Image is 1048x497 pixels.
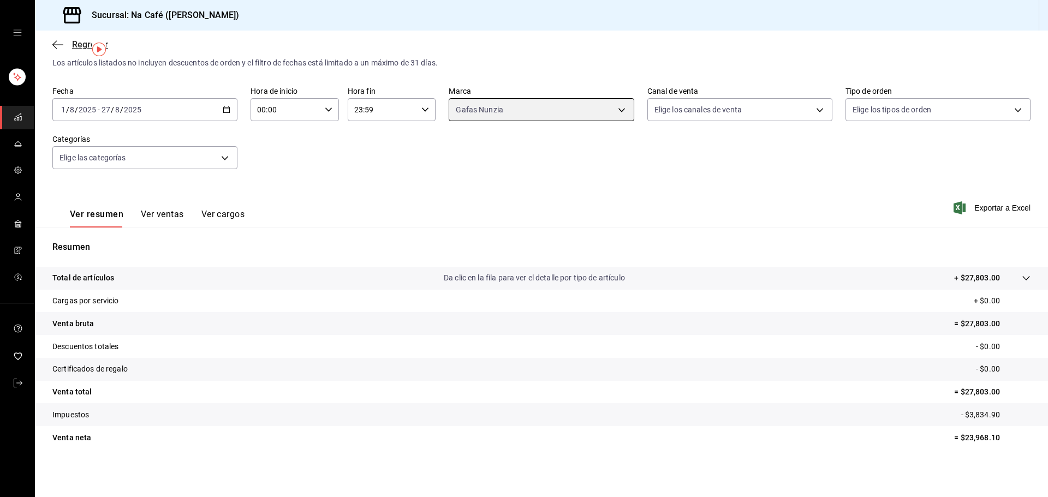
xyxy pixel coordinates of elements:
[123,105,142,114] input: ----
[52,39,108,50] button: Regresar
[853,105,931,114] font: Elige los tipos de orden
[52,364,128,373] font: Certificados de regalo
[115,105,120,114] input: --
[52,319,94,328] font: Venta bruta
[449,87,471,95] font: Marca
[845,87,892,95] font: Tipo de orden
[66,105,69,114] font: /
[92,10,239,20] font: Sucursal: Na Café ([PERSON_NAME])
[92,43,106,56] img: Marcador de información sobre herramientas
[141,209,184,219] font: Ver ventas
[52,58,438,67] font: Los artículos listados no incluyen descuentos de orden y el filtro de fechas está limitado a un m...
[348,87,376,95] font: Hora fin
[954,319,1000,328] font: = $27,803.00
[52,273,114,282] font: Total de artículos
[78,105,97,114] input: ----
[52,87,74,95] font: Fecha
[13,28,22,37] button: open drawer
[70,208,245,227] div: pestañas de navegación
[961,410,1000,419] font: - $3,834.90
[52,242,90,252] font: Resumen
[98,105,100,114] font: -
[52,342,118,351] font: Descuentos totales
[647,87,699,95] font: Canal de venta
[654,105,742,114] font: Elige los canales de venta
[956,201,1031,214] button: Exportar a Excel
[954,387,1000,396] font: = $27,803.00
[101,105,111,114] input: --
[52,135,90,143] font: Categorías
[69,105,75,114] input: --
[976,364,1000,373] font: - $0.00
[111,105,114,114] font: /
[52,410,89,419] font: Impuestos
[52,296,119,305] font: Cargas por servicio
[59,153,126,162] font: Elige las categorías
[954,273,1000,282] font: + $27,803.00
[52,387,92,396] font: Venta total
[974,203,1031,212] font: Exportar a Excel
[976,342,1000,351] font: - $0.00
[75,105,78,114] font: /
[251,87,297,95] font: Hora de inicio
[456,105,503,114] font: Gafas Nunzia
[444,273,625,282] font: Da clic en la fila para ver el detalle por tipo de artículo
[70,209,123,219] font: Ver resumen
[72,39,108,50] font: Regresar
[954,433,1000,442] font: = $23,968.10
[120,105,123,114] font: /
[52,433,91,442] font: Venta neta
[974,296,1000,305] font: + $0.00
[61,105,66,114] input: --
[201,209,245,219] font: Ver cargos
